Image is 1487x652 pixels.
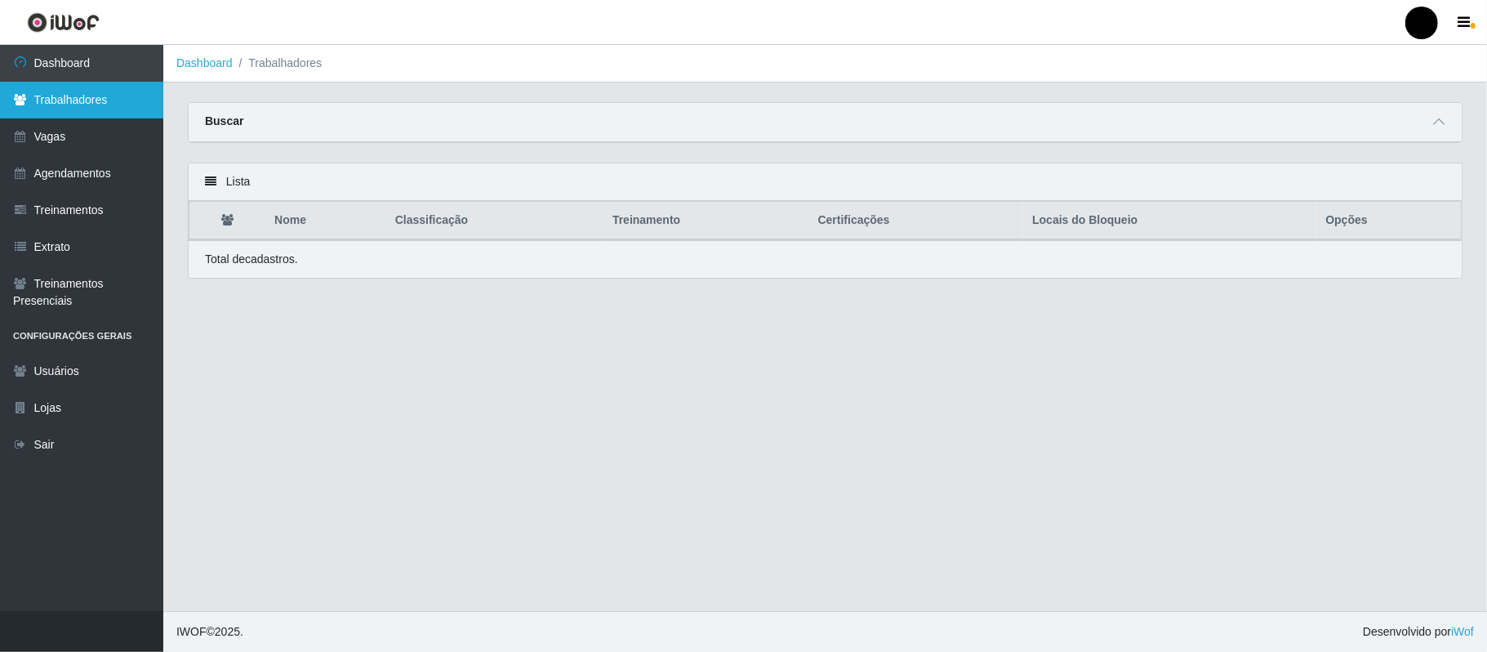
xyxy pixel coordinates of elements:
[163,45,1487,83] nav: breadcrumb
[1363,623,1474,641] span: Desenvolvido por
[1022,202,1316,240] th: Locais do Bloqueio
[176,623,243,641] span: © 2025 .
[189,163,1462,201] div: Lista
[1316,202,1461,240] th: Opções
[27,12,100,33] img: CoreUI Logo
[1451,625,1474,638] a: iWof
[205,114,243,127] strong: Buscar
[233,55,323,72] li: Trabalhadores
[603,202,808,240] th: Treinamento
[205,251,298,268] p: Total de cadastros.
[176,56,233,69] a: Dashboard
[385,202,603,240] th: Classificação
[176,625,207,638] span: IWOF
[265,202,385,240] th: Nome
[808,202,1023,240] th: Certificações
